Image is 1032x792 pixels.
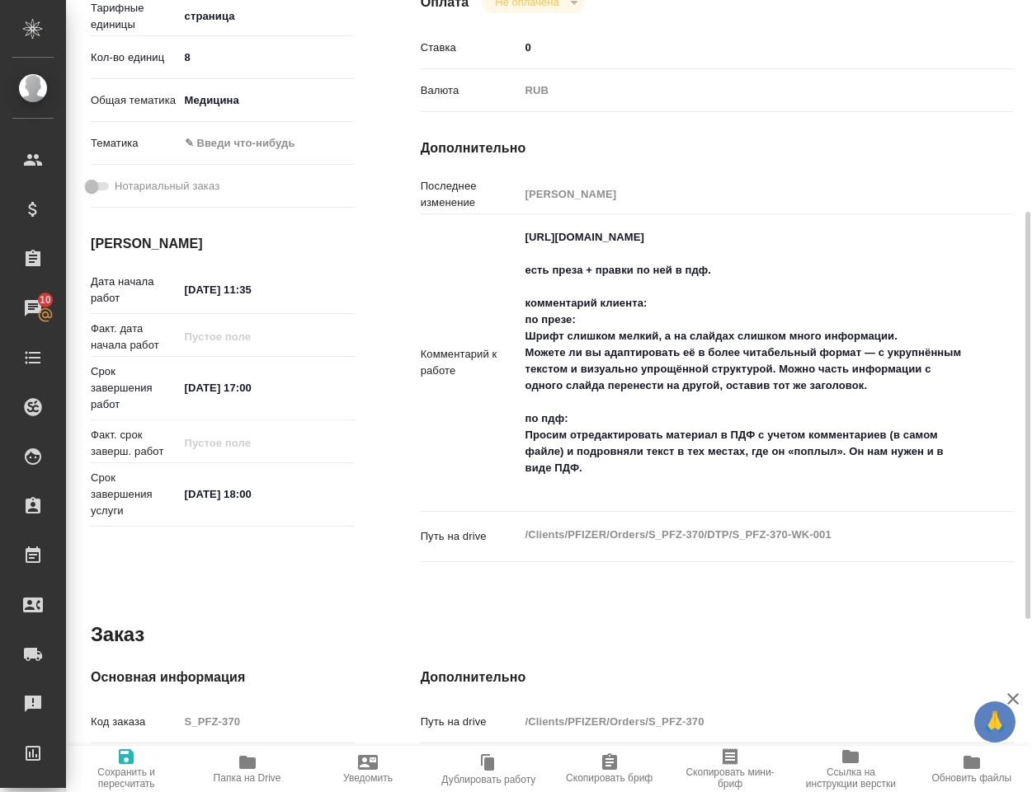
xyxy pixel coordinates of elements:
[549,746,670,792] button: Скопировать бриф
[91,321,179,354] p: Факт. дата начала работ
[179,45,355,69] input: ✎ Введи что-нибудь
[4,288,62,329] a: 10
[520,35,964,59] input: ✎ Введи что-нибудь
[421,668,1014,687] h4: Дополнительно
[520,521,964,549] textarea: /Clients/PFIZER/Orders/S_PFZ-370/DTP/S_PFZ-370-WK-001
[91,49,179,66] p: Кол-во единиц
[214,772,281,784] span: Папка на Drive
[179,278,323,302] input: ✎ Введи что-нибудь
[800,766,901,790] span: Ссылка на инструкции верстки
[974,701,1016,743] button: 🙏
[76,766,177,790] span: Сохранить и пересчитать
[115,178,219,194] span: Нотариальный заказ
[179,431,323,455] input: Пустое поле
[790,746,911,792] button: Ссылка на инструкции верстки
[179,129,355,157] div: ✎ Введи что-нибудь
[91,234,355,254] h4: [PERSON_NAME]
[186,746,307,792] button: Папка на Drive
[91,427,179,460] p: Факт. срок заверш. работ
[30,292,61,308] span: 10
[912,746,1032,792] button: Обновить файлы
[91,92,179,109] p: Общая тематика
[179,710,355,733] input: Пустое поле
[179,325,323,349] input: Пустое поле
[932,772,1012,784] span: Обновить файлы
[91,274,179,307] p: Дата начала работ
[421,346,520,379] p: Комментарий к работе
[91,668,355,687] h4: Основная информация
[520,223,964,499] textarea: [URL][DOMAIN_NAME] есть преза + правки по ней в пдф. комментарий клиента: по презе: Шрифт слишком...
[421,178,520,211] p: Последнее изменение
[680,766,780,790] span: Скопировать мини-бриф
[441,774,535,785] span: Дублировать работу
[520,77,964,105] div: RUB
[520,182,964,206] input: Пустое поле
[91,470,179,519] p: Срок завершения услуги
[185,135,335,152] div: ✎ Введи что-нибудь
[421,714,520,730] p: Путь на drive
[91,621,144,648] h2: Заказ
[91,135,179,152] p: Тематика
[981,705,1009,739] span: 🙏
[421,40,520,56] p: Ставка
[66,746,186,792] button: Сохранить и пересчитать
[179,376,323,400] input: ✎ Введи что-нибудь
[308,746,428,792] button: Уведомить
[520,710,964,733] input: Пустое поле
[343,772,393,784] span: Уведомить
[566,772,653,784] span: Скопировать бриф
[91,363,179,413] p: Срок завершения работ
[421,82,520,99] p: Валюта
[179,482,323,506] input: ✎ Введи что-нибудь
[179,87,355,115] div: Медицина
[179,2,355,30] div: страница
[428,746,549,792] button: Дублировать работу
[91,714,179,730] p: Код заказа
[421,138,1014,158] h4: Дополнительно
[421,528,520,545] p: Путь на drive
[670,746,790,792] button: Скопировать мини-бриф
